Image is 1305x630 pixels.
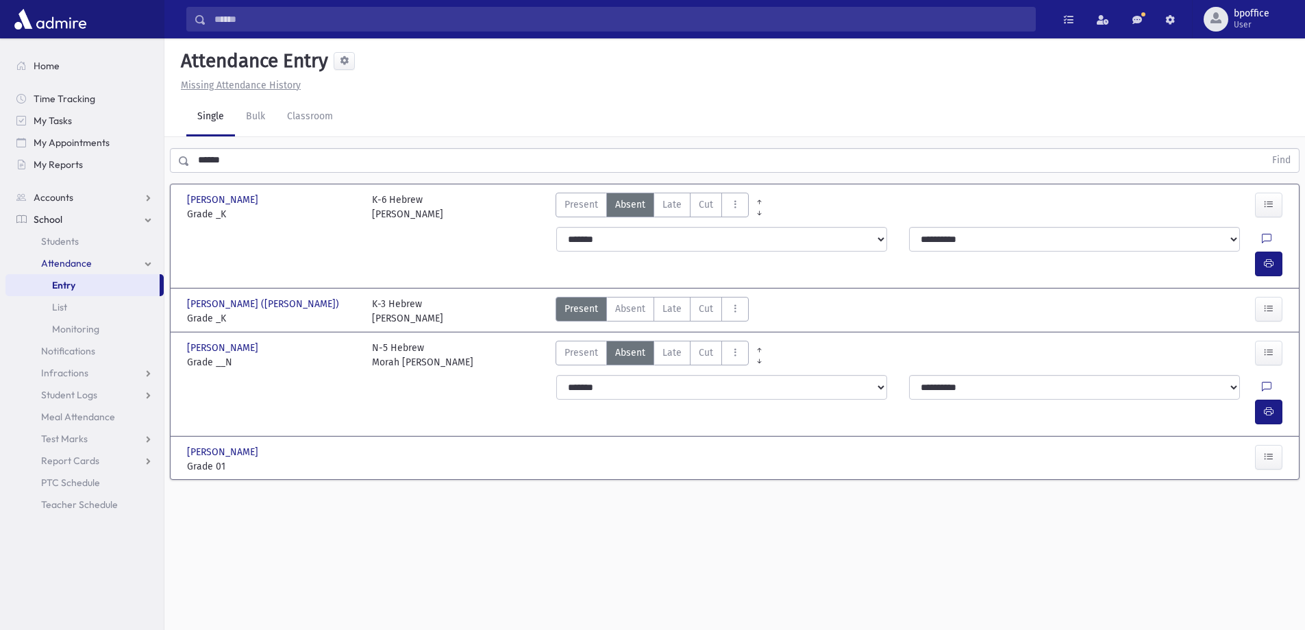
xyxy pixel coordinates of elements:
[5,450,164,472] a: Report Cards
[206,7,1035,32] input: Search
[41,498,118,511] span: Teacher Schedule
[615,346,645,360] span: Absent
[5,274,160,296] a: Entry
[41,433,88,445] span: Test Marks
[699,346,713,360] span: Cut
[186,98,235,136] a: Single
[564,302,598,316] span: Present
[556,341,749,369] div: AttTypes
[187,311,358,326] span: Grade _K
[41,257,92,269] span: Attendance
[699,197,713,212] span: Cut
[187,193,261,207] span: [PERSON_NAME]
[41,411,115,423] span: Meal Attendance
[187,297,342,311] span: [PERSON_NAME] ([PERSON_NAME])
[276,98,344,136] a: Classroom
[34,60,60,72] span: Home
[5,428,164,450] a: Test Marks
[175,49,328,73] h5: Attendance Entry
[615,197,645,212] span: Absent
[187,459,358,474] span: Grade 01
[372,341,473,369] div: N-5 Hebrew Morah [PERSON_NAME]
[662,197,682,212] span: Late
[41,389,97,401] span: Student Logs
[5,494,164,516] a: Teacher Schedule
[556,297,749,326] div: AttTypes
[5,55,164,77] a: Home
[34,114,72,127] span: My Tasks
[699,302,713,316] span: Cut
[34,213,62,226] span: School
[5,230,164,252] a: Students
[5,208,164,230] a: School
[564,197,598,212] span: Present
[52,279,75,291] span: Entry
[5,362,164,384] a: Infractions
[5,296,164,318] a: List
[662,346,682,360] span: Late
[34,158,83,171] span: My Reports
[41,367,88,379] span: Infractions
[34,191,73,204] span: Accounts
[11,5,90,33] img: AdmirePro
[662,302,682,316] span: Late
[52,301,67,313] span: List
[5,406,164,428] a: Meal Attendance
[615,302,645,316] span: Absent
[175,80,301,91] a: Missing Attendance History
[5,88,164,110] a: Time Tracking
[34,136,110,149] span: My Appointments
[41,235,79,247] span: Students
[5,154,164,175] a: My Reports
[5,132,164,154] a: My Appointments
[372,297,443,326] div: K-3 Hebrew [PERSON_NAME]
[564,346,598,360] span: Present
[5,252,164,274] a: Attendance
[1234,8,1269,19] span: bpoffice
[5,340,164,362] a: Notifications
[181,80,301,91] u: Missing Attendance History
[34,93,95,105] span: Time Tracking
[1264,149,1299,172] button: Find
[41,345,95,357] span: Notifications
[5,186,164,208] a: Accounts
[5,472,164,494] a: PTC Schedule
[41,476,100,489] span: PTC Schedule
[41,455,99,467] span: Report Cards
[187,341,261,355] span: [PERSON_NAME]
[235,98,276,136] a: Bulk
[1234,19,1269,30] span: User
[5,318,164,340] a: Monitoring
[372,193,443,221] div: K-6 Hebrew [PERSON_NAME]
[187,355,358,369] span: Grade __N
[187,207,358,221] span: Grade _K
[5,110,164,132] a: My Tasks
[52,323,99,335] span: Monitoring
[5,384,164,406] a: Student Logs
[187,445,261,459] span: [PERSON_NAME]
[556,193,749,221] div: AttTypes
